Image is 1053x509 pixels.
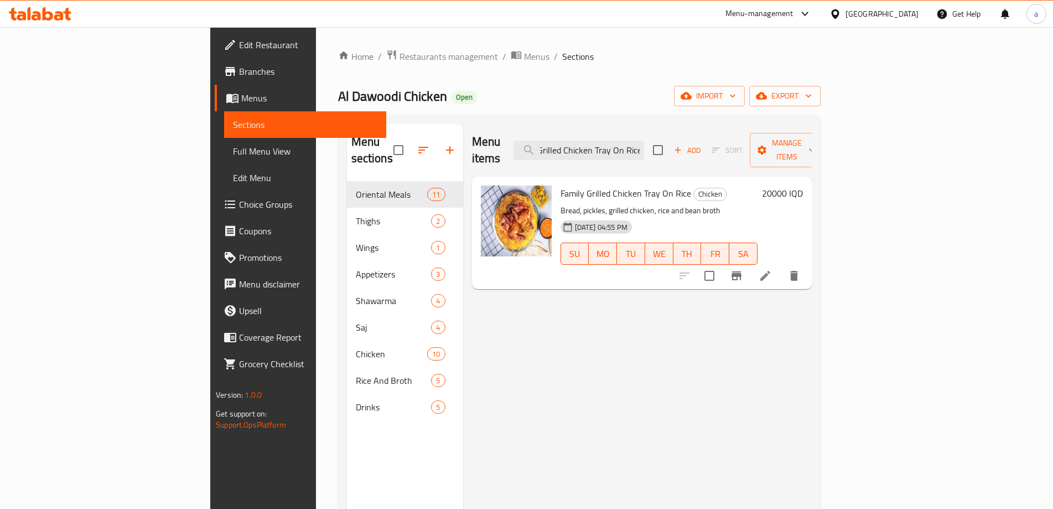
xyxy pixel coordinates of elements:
span: import [683,89,736,103]
span: Wings [356,241,432,254]
h6: 20000 IQD [762,186,803,201]
a: Menus [215,85,386,111]
span: WE [650,246,669,262]
a: Sections [224,111,386,138]
div: Wings1 [347,234,463,261]
span: Full Menu View [233,145,377,158]
button: Manage items [750,133,824,167]
span: Add [672,144,702,157]
span: Coverage Report [239,331,377,344]
li: / [502,50,506,63]
div: Menu-management [725,7,793,20]
button: TH [673,243,702,265]
span: a [1034,8,1038,20]
span: FR [706,246,725,262]
span: export [758,89,812,103]
div: items [431,321,445,334]
span: Select section first [705,142,750,159]
a: Grocery Checklist [215,351,386,377]
span: Chicken [694,188,727,200]
span: [DATE] 04:55 PM [570,222,632,233]
button: WE [645,243,673,265]
button: export [749,86,821,106]
img: Family Grilled Chicken Tray On Rice [481,186,552,256]
span: TH [678,246,697,262]
span: Grocery Checklist [239,357,377,371]
span: 11 [428,189,444,200]
a: Menus [511,49,549,64]
span: Rice And Broth [356,374,432,387]
span: Menu disclaimer [239,277,377,291]
span: Restaurants management [400,50,498,63]
span: 4 [432,322,444,333]
div: items [427,188,445,201]
span: Get support on: [216,407,267,421]
span: Open [452,92,477,102]
span: Sort sections [410,137,437,163]
a: Support.OpsPlatform [216,418,286,432]
div: Chicken [693,188,727,201]
button: SU [561,243,589,265]
span: Choice Groups [239,198,377,211]
span: 3 [432,269,444,280]
a: Edit Menu [224,164,386,191]
button: MO [589,243,617,265]
a: Promotions [215,244,386,271]
span: Select section [646,138,670,162]
a: Upsell [215,297,386,324]
div: items [431,374,445,387]
span: Menus [241,91,377,105]
a: Choice Groups [215,191,386,218]
input: search [513,141,644,160]
span: Manage items [759,136,815,164]
div: [GEOGRAPHIC_DATA] [845,8,919,20]
span: Shawarma [356,294,432,307]
span: Select all sections [387,138,410,162]
h2: Menu items [472,133,501,167]
div: items [431,214,445,228]
span: Edit Restaurant [239,38,377,52]
a: Menu disclaimer [215,271,386,297]
span: Sections [562,50,594,63]
a: Coverage Report [215,324,386,351]
button: delete [781,263,807,289]
a: Branches [215,58,386,85]
span: Thighs [356,214,432,228]
div: Saj [356,321,432,334]
span: Appetizers [356,268,432,281]
div: Thighs2 [347,208,463,234]
span: SU [566,246,585,262]
span: Version: [216,388,243,402]
span: 1.0.0 [245,388,262,402]
p: Bread, pickles, grilled chicken, rice and bean broth [561,204,758,218]
nav: Menu sections [347,177,463,425]
div: items [427,347,445,361]
button: FR [701,243,729,265]
div: items [431,294,445,307]
div: Shawarma4 [347,287,463,314]
a: Coupons [215,218,386,244]
span: Branches [239,65,377,78]
span: 1 [432,243,444,253]
span: 10 [428,349,444,359]
span: Oriental Meals [356,188,428,201]
span: 2 [432,216,444,227]
a: Edit menu item [759,269,772,282]
div: Rice And Broth5 [347,367,463,394]
button: import [674,86,745,106]
div: items [431,400,445,414]
div: Chicken10 [347,341,463,367]
div: Appetizers3 [347,261,463,287]
a: Edit Restaurant [215,32,386,58]
div: Oriental Meals11 [347,181,463,208]
button: Add [670,142,705,159]
div: Drinks [356,400,432,414]
a: Full Menu View [224,138,386,164]
button: SA [729,243,758,265]
span: Add item [670,142,705,159]
li: / [554,50,558,63]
